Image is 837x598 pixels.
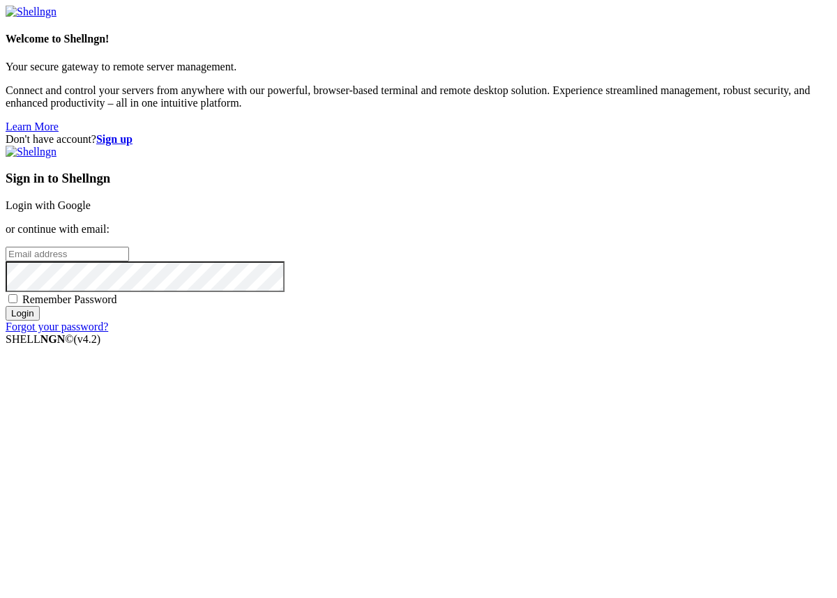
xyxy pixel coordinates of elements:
[96,133,133,145] a: Sign up
[40,333,66,345] b: NGN
[6,133,831,146] div: Don't have account?
[6,306,40,321] input: Login
[6,121,59,132] a: Learn More
[6,84,831,109] p: Connect and control your servers from anywhere with our powerful, browser-based terminal and remo...
[6,223,831,236] p: or continue with email:
[6,199,91,211] a: Login with Google
[6,321,108,332] a: Forgot your password?
[8,294,17,303] input: Remember Password
[22,293,117,305] span: Remember Password
[6,146,56,158] img: Shellngn
[74,333,101,345] span: 4.2.0
[6,247,129,261] input: Email address
[6,171,831,186] h3: Sign in to Shellngn
[6,6,56,18] img: Shellngn
[6,333,100,345] span: SHELL ©
[6,33,831,45] h4: Welcome to Shellngn!
[6,61,831,73] p: Your secure gateway to remote server management.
